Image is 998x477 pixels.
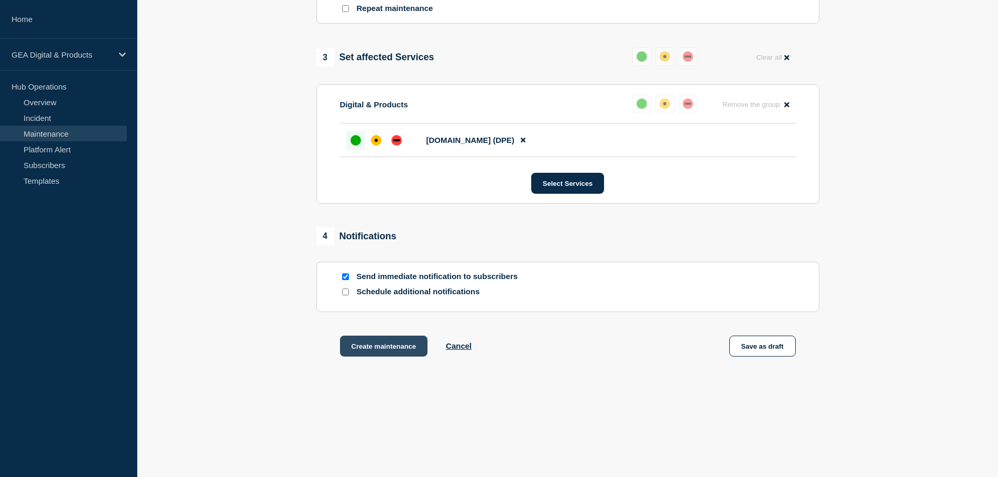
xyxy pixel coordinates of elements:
[316,227,334,245] span: 4
[678,94,697,113] button: down
[357,4,433,14] p: Repeat maintenance
[316,49,434,66] div: Set affected Services
[660,51,670,62] div: affected
[342,273,349,280] input: Send immediate notification to subscribers
[637,98,647,109] div: up
[371,135,381,146] div: affected
[750,47,795,68] button: Clear all
[342,5,349,12] input: Repeat maintenance
[446,341,471,350] button: Cancel
[678,47,697,66] button: down
[350,135,361,146] div: up
[340,336,428,357] button: Create maintenance
[683,98,693,109] div: down
[632,94,651,113] button: up
[655,94,674,113] button: affected
[729,336,796,357] button: Save as draft
[12,50,112,59] p: GEA Digital & Products
[316,227,397,245] div: Notifications
[426,136,514,145] span: [DOMAIN_NAME] (DPE)
[531,173,604,194] button: Select Services
[342,289,349,295] input: Schedule additional notifications
[683,51,693,62] div: down
[316,49,334,66] span: 3
[716,94,796,115] button: Remove the group
[655,47,674,66] button: affected
[357,287,524,297] p: Schedule additional notifications
[340,100,408,109] p: Digital & Products
[357,272,524,282] p: Send immediate notification to subscribers
[391,135,402,146] div: down
[722,101,780,108] span: Remove the group
[637,51,647,62] div: up
[660,98,670,109] div: affected
[632,47,651,66] button: up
